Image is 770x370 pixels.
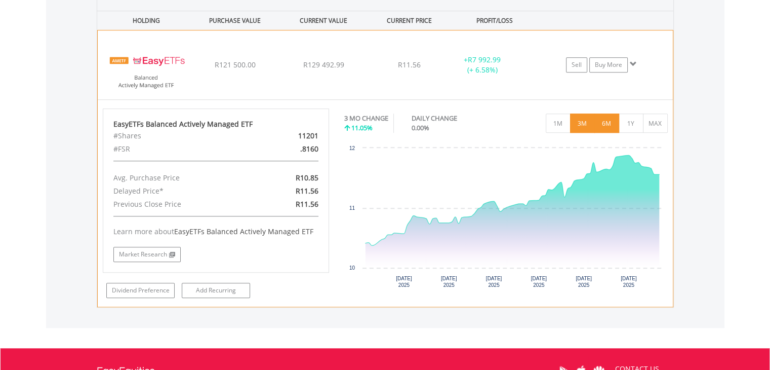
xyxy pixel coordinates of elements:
[106,198,253,211] div: Previous Close Price
[280,11,367,30] div: CURRENT VALUE
[106,129,253,142] div: #Shares
[589,57,628,72] a: Buy More
[546,114,571,133] button: 1M
[349,205,355,211] text: 11
[253,129,326,142] div: 11201
[214,60,255,69] span: R121 500.00
[619,114,643,133] button: 1Y
[594,114,619,133] button: 6M
[113,119,319,129] div: EasyETFs Balanced Actively Managed ETF
[113,247,181,262] a: Market Research
[468,55,501,64] span: R7 992.99
[344,143,667,295] svg: Interactive chart
[576,276,592,288] text: [DATE] 2025
[486,276,502,288] text: [DATE] 2025
[296,173,318,182] span: R10.85
[444,55,520,75] div: + (+ 6.58%)
[303,60,344,69] span: R129 492.99
[412,114,493,123] div: DAILY CHANGE
[98,11,190,30] div: HOLDING
[398,60,421,69] span: R11.56
[103,43,190,97] img: EQU.ZA.EASYBF.png
[182,283,250,298] a: Add Recurring
[106,184,253,198] div: Delayed Price*
[351,123,373,132] span: 11.05%
[412,123,429,132] span: 0.00%
[106,171,253,184] div: Avg. Purchase Price
[174,227,313,236] span: EasyETFs Balanced Actively Managed ETF
[349,265,355,271] text: 10
[441,276,457,288] text: [DATE] 2025
[349,145,355,151] text: 12
[531,276,547,288] text: [DATE] 2025
[106,283,175,298] a: Dividend Preference
[296,199,318,209] span: R11.56
[253,142,326,156] div: .8160
[369,11,449,30] div: CURRENT PRICE
[396,276,412,288] text: [DATE] 2025
[344,114,388,123] div: 3 MO CHANGE
[452,11,538,30] div: PROFIT/LOSS
[296,186,318,196] span: R11.56
[192,11,278,30] div: PURCHASE VALUE
[113,227,319,237] div: Learn more about
[106,142,253,156] div: #FSR
[344,143,668,295] div: Chart. Highcharts interactive chart.
[570,114,595,133] button: 3M
[643,114,668,133] button: MAX
[566,57,587,72] a: Sell
[621,276,637,288] text: [DATE] 2025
